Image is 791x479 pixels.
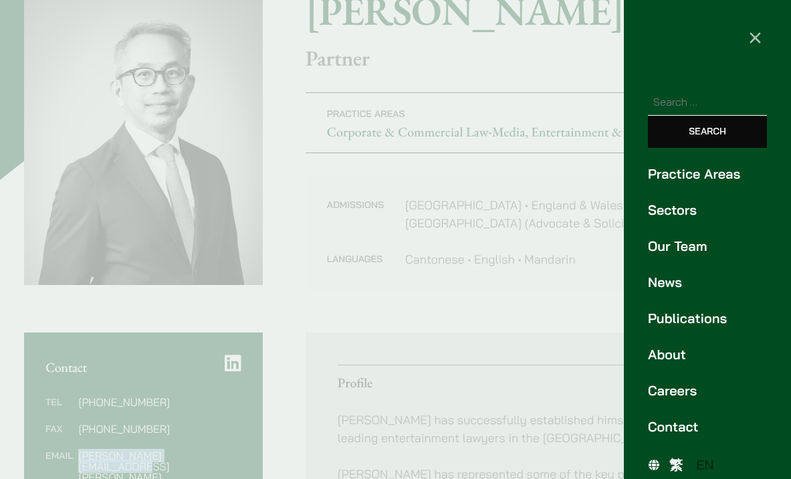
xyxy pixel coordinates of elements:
[689,454,721,476] a: EN
[648,381,767,401] a: Careers
[648,272,767,292] a: News
[748,23,762,50] span: ×
[648,164,767,184] a: Practice Areas
[648,88,767,116] input: Search for:
[648,116,767,148] input: Search
[648,200,767,220] a: Sectors
[648,345,767,365] a: About
[669,456,683,473] span: 繁
[663,454,689,476] a: 繁
[648,417,767,437] a: Contact
[648,236,767,256] a: Our Team
[696,456,714,473] span: EN
[648,308,767,328] a: Publications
